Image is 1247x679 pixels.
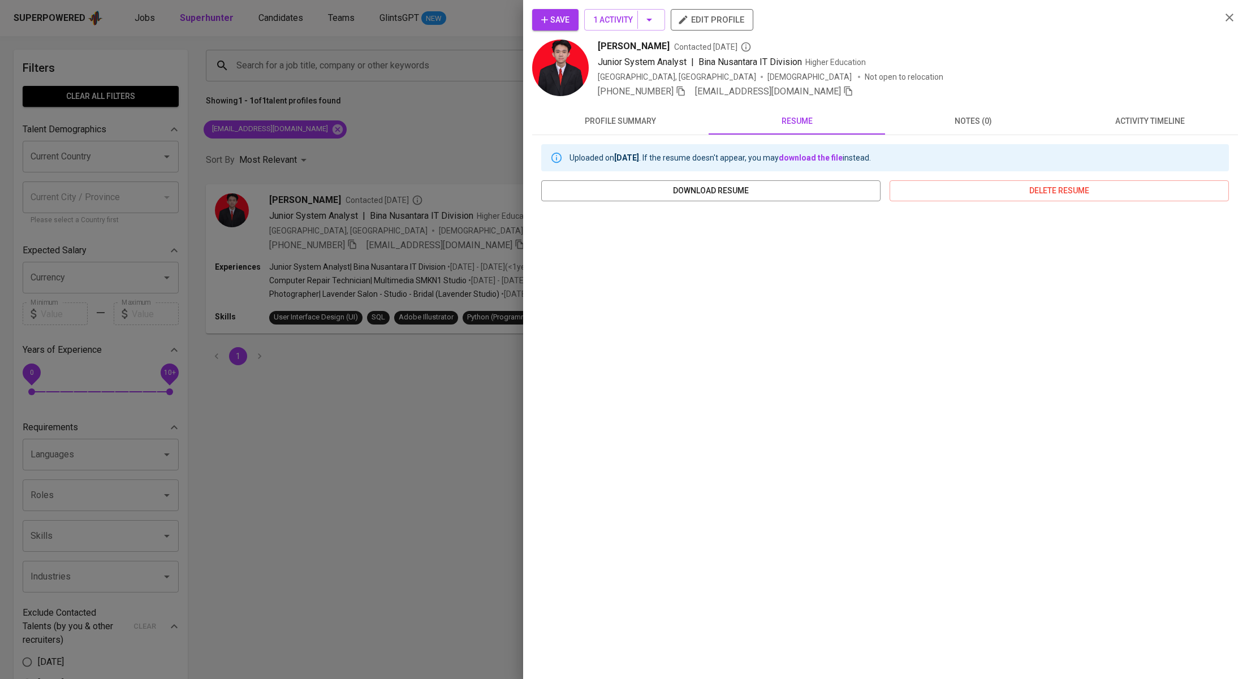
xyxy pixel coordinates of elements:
svg: By Batam recruiter [740,41,752,53]
button: delete resume [890,180,1229,201]
p: Not open to relocation [865,71,943,83]
div: [GEOGRAPHIC_DATA], [GEOGRAPHIC_DATA] [598,71,756,83]
div: Uploaded on . If the resume doesn't appear, you may instead. [569,148,871,168]
span: 1 Activity [593,13,656,27]
iframe: e1ab4a88d3519628754b23d65618ea2d.pdf [541,210,1229,550]
span: [PERSON_NAME] [598,40,670,53]
span: download resume [550,184,871,198]
span: Contacted [DATE] [674,41,752,53]
span: [PHONE_NUMBER] [598,86,674,97]
span: profile summary [539,114,702,128]
span: Bina Nusantara IT Division [698,57,802,67]
b: [DATE] [614,153,639,162]
span: resume [715,114,878,128]
button: edit profile [671,9,753,31]
span: Higher Education [805,58,866,67]
span: [DEMOGRAPHIC_DATA] [767,71,853,83]
a: download the file [779,153,843,162]
span: | [691,55,694,69]
span: Junior System Analyst [598,57,687,67]
img: d26ff78cd06df37184aa2127836d8353.jpg [532,40,589,96]
button: Save [532,9,579,31]
span: delete resume [899,184,1220,198]
span: notes (0) [892,114,1055,128]
button: download resume [541,180,881,201]
span: activity timeline [1068,114,1231,128]
button: 1 Activity [584,9,665,31]
span: Save [541,13,569,27]
span: edit profile [680,12,744,27]
span: [EMAIL_ADDRESS][DOMAIN_NAME] [695,86,841,97]
a: edit profile [671,15,753,24]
